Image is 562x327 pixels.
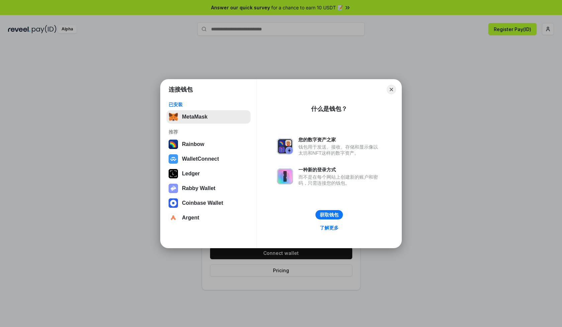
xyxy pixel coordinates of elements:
[182,156,219,162] div: WalletConnect
[298,144,381,156] div: 钱包用于发送、接收、存储和显示像以太坊和NFT这样的数字资产。
[298,167,381,173] div: 一种新的登录方式
[167,196,251,210] button: Coinbase Wallet
[182,141,204,147] div: Rainbow
[169,154,178,164] img: svg+xml,%3Csvg%20width%3D%2228%22%20height%3D%2228%22%20viewBox%3D%220%200%2028%2028%22%20fill%3D...
[387,85,396,94] button: Close
[169,129,249,135] div: 推荐
[311,105,347,113] div: 什么是钱包？
[182,171,200,177] div: Ledger
[182,114,207,120] div: MetaMask
[167,182,251,195] button: Rabby Wallet
[316,223,343,232] a: 了解更多
[167,167,251,180] button: Ledger
[277,138,293,154] img: svg+xml,%3Csvg%20xmlns%3D%22http%3A%2F%2Fwww.w3.org%2F2000%2Fsvg%22%20fill%3D%22none%22%20viewBox...
[298,137,381,143] div: 您的数字资产之家
[167,110,251,124] button: MetaMask
[320,225,339,231] div: 了解更多
[169,169,178,178] img: svg+xml,%3Csvg%20xmlns%3D%22http%3A%2F%2Fwww.w3.org%2F2000%2Fsvg%22%20width%3D%2228%22%20height%3...
[315,210,343,219] button: 获取钱包
[169,184,178,193] img: svg+xml,%3Csvg%20xmlns%3D%22http%3A%2F%2Fwww.w3.org%2F2000%2Fsvg%22%20fill%3D%22none%22%20viewBox...
[182,215,199,221] div: Argent
[182,200,223,206] div: Coinbase Wallet
[167,211,251,224] button: Argent
[167,152,251,166] button: WalletConnect
[169,102,249,108] div: 已安装
[277,168,293,184] img: svg+xml,%3Csvg%20xmlns%3D%22http%3A%2F%2Fwww.w3.org%2F2000%2Fsvg%22%20fill%3D%22none%22%20viewBox...
[167,138,251,151] button: Rainbow
[169,213,178,222] img: svg+xml,%3Csvg%20width%3D%2228%22%20height%3D%2228%22%20viewBox%3D%220%200%2028%2028%22%20fill%3D...
[298,174,381,186] div: 而不是在每个网站上创建新的账户和密码，只需连接您的钱包。
[169,86,193,94] h1: 连接钱包
[169,112,178,122] img: svg+xml,%3Csvg%20fill%3D%22none%22%20height%3D%2233%22%20viewBox%3D%220%200%2035%2033%22%20width%...
[169,198,178,208] img: svg+xml,%3Csvg%20width%3D%2228%22%20height%3D%2228%22%20viewBox%3D%220%200%2028%2028%22%20fill%3D...
[169,140,178,149] img: svg+xml,%3Csvg%20width%3D%22120%22%20height%3D%22120%22%20viewBox%3D%220%200%20120%20120%22%20fil...
[182,185,215,191] div: Rabby Wallet
[320,212,339,218] div: 获取钱包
